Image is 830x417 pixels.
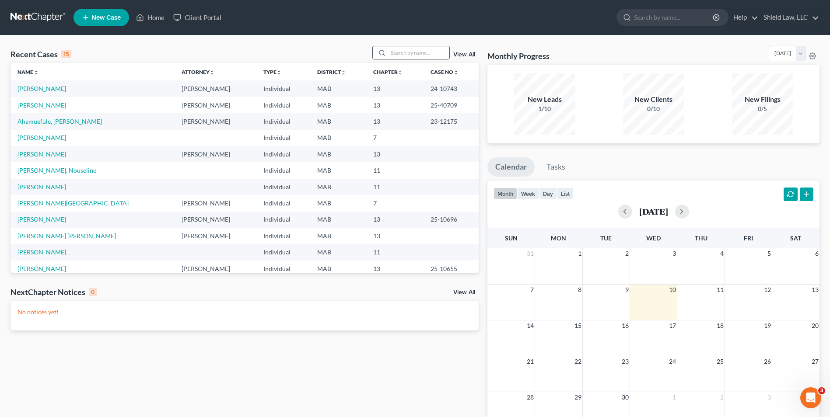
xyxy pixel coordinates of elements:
div: New Leads [514,94,575,104]
td: Individual [256,244,310,261]
iframe: Intercom live chat [800,387,821,408]
td: 25-10696 [424,212,479,228]
div: 0/10 [623,104,684,113]
span: 26 [763,356,772,367]
a: Typeunfold_more [263,69,282,75]
i: unfold_more [33,70,39,75]
p: No notices yet! [18,308,472,316]
td: Individual [256,195,310,211]
span: 29 [574,392,582,403]
button: week [517,188,539,199]
td: 7 [366,195,424,211]
span: 27 [811,356,819,367]
a: View All [453,52,475,58]
span: 3 [767,392,772,403]
td: MAB [310,195,366,211]
span: 31 [526,248,535,259]
span: 5 [767,248,772,259]
i: unfold_more [277,70,282,75]
span: 13 [811,285,819,295]
div: New Clients [623,94,684,104]
td: [PERSON_NAME] [175,113,256,129]
i: unfold_more [453,70,459,75]
a: [PERSON_NAME][GEOGRAPHIC_DATA] [18,199,129,207]
span: Sat [790,234,801,242]
a: [PERSON_NAME] [PERSON_NAME] [18,232,116,240]
td: Individual [256,162,310,178]
span: 20 [811,320,819,331]
a: [PERSON_NAME] [18,183,66,191]
span: 9 [624,285,630,295]
td: Individual [256,113,310,129]
td: [PERSON_NAME] [175,195,256,211]
span: Wed [646,234,661,242]
span: 22 [574,356,582,367]
span: New Case [91,14,121,21]
a: Calendar [487,157,535,177]
td: 13 [366,146,424,162]
a: Tasks [539,157,573,177]
td: MAB [310,179,366,195]
h3: Monthly Progress [487,51,550,61]
div: New Filings [732,94,793,104]
a: Client Portal [169,10,226,25]
td: MAB [310,80,366,97]
td: Individual [256,261,310,277]
div: 1/10 [514,104,575,113]
a: [PERSON_NAME] [18,134,66,141]
td: MAB [310,130,366,146]
span: Mon [551,234,566,242]
span: 4 [719,248,725,259]
a: Districtunfold_more [317,69,346,75]
span: 12 [763,285,772,295]
i: unfold_more [398,70,403,75]
button: list [557,188,574,199]
span: 7 [529,285,535,295]
div: 15 [61,50,71,58]
button: day [539,188,557,199]
span: 3 [818,387,825,394]
a: [PERSON_NAME] [18,215,66,223]
td: MAB [310,146,366,162]
td: MAB [310,261,366,277]
input: Search by name... [634,9,714,25]
span: 11 [716,285,725,295]
span: 19 [763,320,772,331]
td: Individual [256,80,310,97]
span: Fri [744,234,753,242]
td: 7 [366,130,424,146]
td: MAB [310,97,366,113]
span: 2 [624,248,630,259]
span: 6 [814,248,819,259]
td: MAB [310,162,366,178]
td: 24-10743 [424,80,479,97]
i: unfold_more [341,70,346,75]
span: 10 [668,285,677,295]
span: Sun [505,234,518,242]
td: 13 [366,212,424,228]
span: 23 [621,356,630,367]
a: Ahamuefule, [PERSON_NAME] [18,118,102,125]
a: [PERSON_NAME] [18,85,66,92]
a: Nameunfold_more [18,69,39,75]
span: 16 [621,320,630,331]
a: [PERSON_NAME] [18,248,66,256]
a: Home [132,10,169,25]
span: 15 [574,320,582,331]
td: 11 [366,162,424,178]
td: MAB [310,113,366,129]
a: View All [453,289,475,295]
span: 17 [668,320,677,331]
i: unfold_more [210,70,215,75]
td: 13 [366,261,424,277]
td: Individual [256,97,310,113]
div: NextChapter Notices [11,287,97,297]
div: 0 [89,288,97,296]
a: Case Nounfold_more [431,69,459,75]
td: [PERSON_NAME] [175,146,256,162]
td: [PERSON_NAME] [175,80,256,97]
a: Chapterunfold_more [373,69,403,75]
span: Tue [600,234,612,242]
td: 23-12175 [424,113,479,129]
td: MAB [310,212,366,228]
